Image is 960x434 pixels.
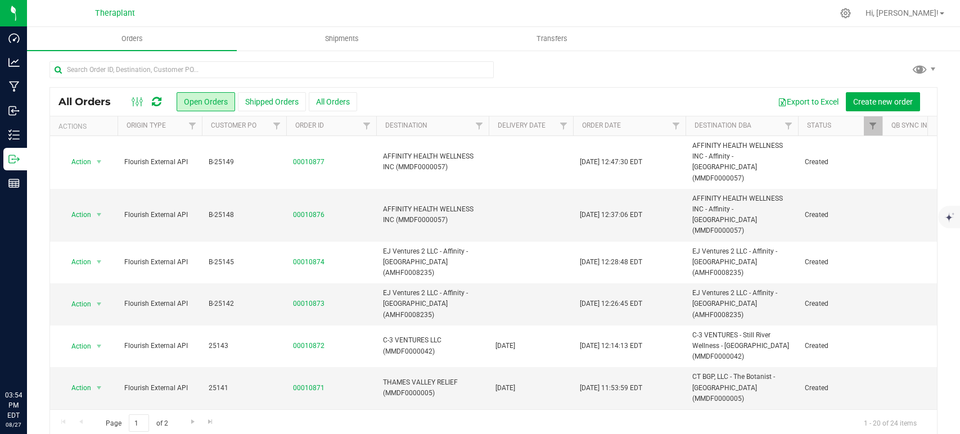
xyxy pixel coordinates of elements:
span: select [92,207,106,223]
span: Orders [106,34,158,44]
span: [DATE] 12:28:48 EDT [580,257,642,268]
button: Open Orders [177,92,235,111]
a: Filter [864,116,882,135]
span: 1 - 20 of 24 items [855,414,926,431]
inline-svg: Inbound [8,105,20,116]
span: C-3 VENTURES LLC (MMDF0000042) [383,335,482,356]
a: Destination DBA [695,121,751,129]
span: Flourish External API [124,299,195,309]
span: 25141 [209,383,280,394]
button: Shipped Orders [238,92,306,111]
span: select [92,254,106,270]
span: [DATE] [495,341,515,351]
span: AFFINITY HEALTH WELLNESS INC (MMDF0000057) [383,151,482,173]
a: Filter [555,116,573,135]
a: Destination [385,121,427,129]
span: AFFINITY HEALTH WELLNESS INC - Affinity - [GEOGRAPHIC_DATA] (MMDF0000057) [692,193,791,237]
span: Action [61,154,92,170]
a: 00010876 [293,210,324,220]
span: B-25149 [209,157,280,168]
span: EJ Ventures 2 LLC - Affinity - [GEOGRAPHIC_DATA] (AMHF0008235) [692,288,791,320]
a: Delivery Date [498,121,546,129]
span: Action [61,296,92,312]
a: Filter [358,116,376,135]
span: [DATE] 12:37:06 EDT [580,210,642,220]
a: Order Date [582,121,621,129]
span: Hi, [PERSON_NAME]! [866,8,939,17]
a: Order ID [295,121,324,129]
span: Created [805,257,876,268]
span: C-3 VENTURES - Still River Wellness - [GEOGRAPHIC_DATA] (MMDF0000042) [692,330,791,363]
span: THAMES VALLEY RELIEF (MMDF0000005) [383,377,482,399]
a: Shipments [237,27,447,51]
a: Go to the next page [184,414,201,430]
button: Create new order [846,92,920,111]
a: Origin Type [127,121,166,129]
div: Manage settings [839,8,853,19]
span: select [92,154,106,170]
span: select [92,380,106,396]
inline-svg: Manufacturing [8,81,20,92]
span: All Orders [58,96,122,108]
span: [DATE] [495,383,515,394]
input: Search Order ID, Destination, Customer PO... [49,61,494,78]
span: Action [61,254,92,270]
a: QB Sync Info [891,121,936,129]
a: Filter [779,116,798,135]
span: [DATE] 11:53:59 EDT [580,383,642,394]
span: Shipments [310,34,374,44]
a: Filter [183,116,202,135]
span: [DATE] 12:47:30 EDT [580,157,642,168]
inline-svg: Outbound [8,153,20,165]
span: Flourish External API [124,210,195,220]
a: 00010877 [293,157,324,168]
a: Filter [268,116,286,135]
span: AFFINITY HEALTH WELLNESS INC - Affinity - [GEOGRAPHIC_DATA] (MMDF0000057) [692,141,791,184]
span: Action [61,207,92,223]
input: 1 [129,414,149,432]
span: Transfers [521,34,583,44]
span: EJ Ventures 2 LLC - Affinity - [GEOGRAPHIC_DATA] (AMHF0008235) [383,246,482,279]
button: All Orders [309,92,357,111]
a: Orders [27,27,237,51]
inline-svg: Dashboard [8,33,20,44]
span: Flourish External API [124,257,195,268]
span: Action [61,380,92,396]
span: CT BGP, LLC - The Botanist - [GEOGRAPHIC_DATA] (MMDF0000005) [692,372,791,404]
span: Created [805,383,876,394]
span: B-25148 [209,210,280,220]
span: Created [805,341,876,351]
span: select [92,338,106,354]
a: 00010872 [293,341,324,351]
span: EJ Ventures 2 LLC - Affinity - [GEOGRAPHIC_DATA] (AMHF0008235) [383,288,482,320]
span: Created [805,299,876,309]
span: select [92,296,106,312]
a: Filter [470,116,489,135]
span: B-25145 [209,257,280,268]
span: [DATE] 12:26:45 EDT [580,299,642,309]
span: Create new order [853,97,913,106]
span: 25143 [209,341,280,351]
span: Created [805,157,876,168]
a: Status [807,121,831,129]
span: Flourish External API [124,341,195,351]
span: AFFINITY HEALTH WELLNESS INC (MMDF0000057) [383,204,482,225]
a: Customer PO [211,121,256,129]
a: Filter [667,116,686,135]
inline-svg: Reports [8,178,20,189]
span: EJ Ventures 2 LLC - Affinity - [GEOGRAPHIC_DATA] (AMHF0008235) [692,246,791,279]
iframe: Resource center [11,344,45,378]
div: Actions [58,123,113,130]
span: Flourish External API [124,157,195,168]
span: Flourish External API [124,383,195,394]
a: 00010873 [293,299,324,309]
inline-svg: Inventory [8,129,20,141]
a: 00010874 [293,257,324,268]
p: 03:54 PM EDT [5,390,22,421]
span: Theraplant [95,8,135,18]
span: Action [61,338,92,354]
inline-svg: Analytics [8,57,20,68]
span: [DATE] 12:14:13 EDT [580,341,642,351]
a: Transfers [447,27,657,51]
a: 00010871 [293,383,324,394]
